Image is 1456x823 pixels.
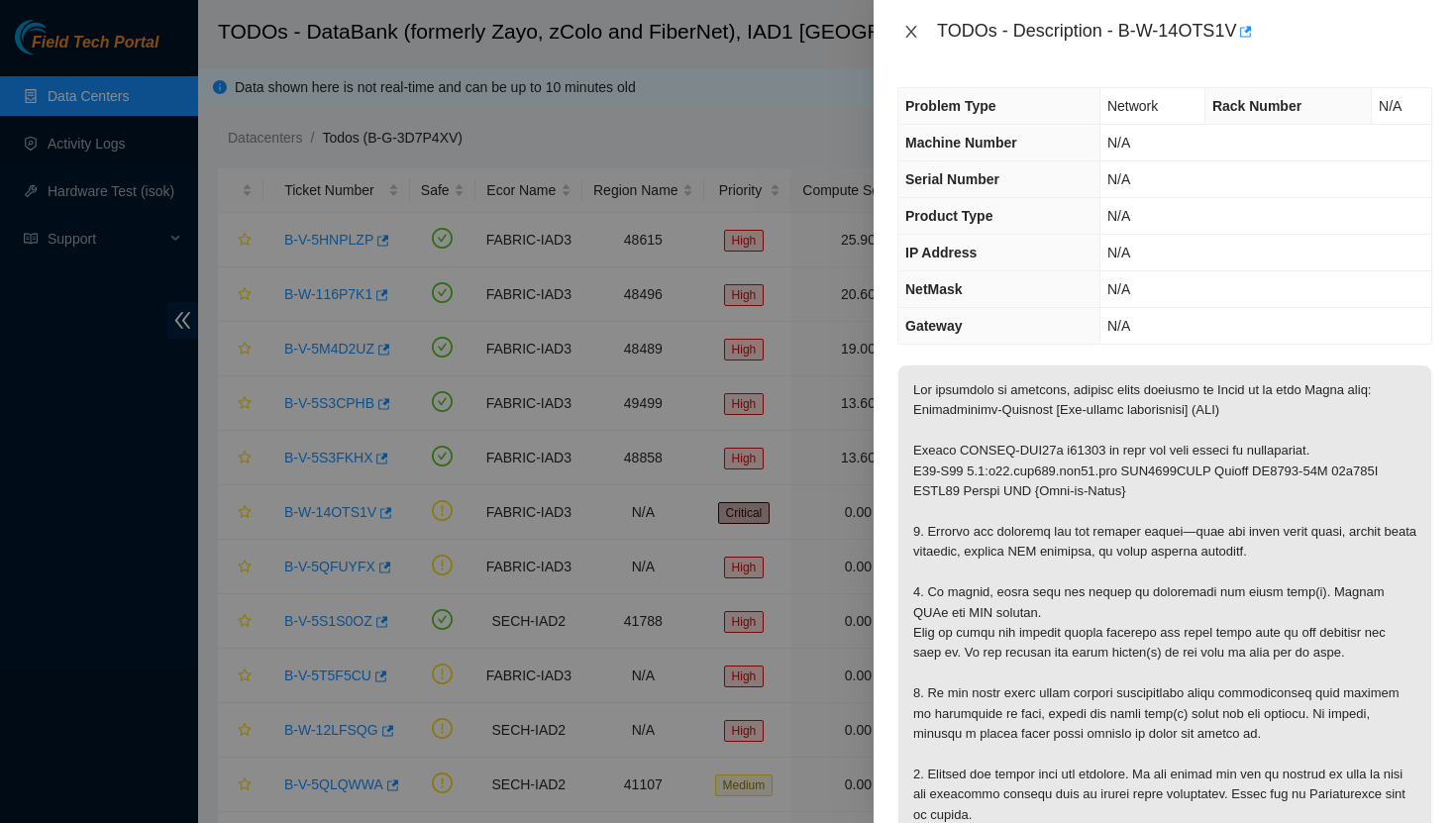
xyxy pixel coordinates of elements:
[1107,208,1130,224] span: N/A
[937,16,1432,48] div: TODOs - Description - B-W-14OTS1V
[897,23,925,42] button: Close
[1107,318,1130,334] span: N/A
[905,98,996,114] span: Problem Type
[1107,98,1158,114] span: Network
[905,171,999,187] span: Serial Number
[1107,281,1130,297] span: N/A
[905,208,992,224] span: Product Type
[905,245,977,260] span: IP Address
[905,318,963,334] span: Gateway
[905,281,963,297] span: NetMask
[1107,171,1130,187] span: N/A
[1107,245,1130,260] span: N/A
[903,24,919,40] span: close
[905,135,1017,151] span: Machine Number
[1379,98,1402,114] span: N/A
[1212,98,1301,114] span: Rack Number
[1107,135,1130,151] span: N/A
